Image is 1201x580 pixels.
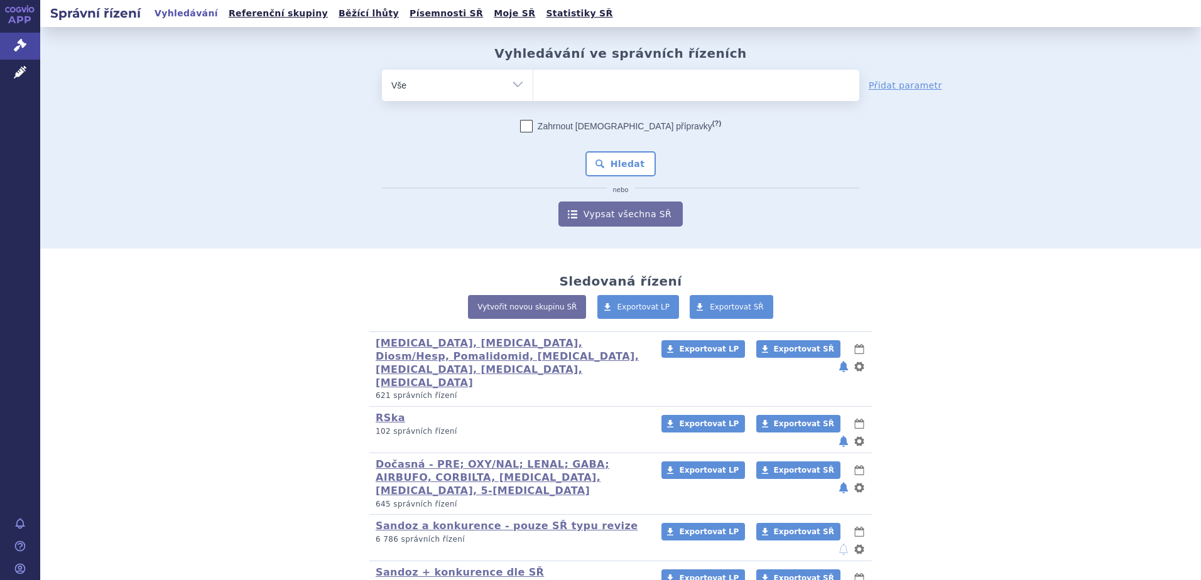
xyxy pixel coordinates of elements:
p: 621 správních řízení [376,390,645,401]
button: nastavení [853,480,866,495]
span: Exportovat SŘ [774,466,834,475]
button: nastavení [853,542,866,557]
p: 102 správních řízení [376,426,645,437]
a: Sandoz + konkurence dle SŘ [376,566,544,578]
button: lhůty [853,524,866,539]
p: 645 správních řízení [376,499,645,510]
a: Exportovat SŘ [756,461,840,479]
a: Vytvořit novou skupinu SŘ [468,295,586,319]
i: nebo [607,186,635,194]
button: lhůty [853,463,866,478]
a: Přidat parametr [869,79,942,92]
a: Exportovat LP [661,461,745,479]
a: Moje SŘ [490,5,539,22]
label: Zahrnout [DEMOGRAPHIC_DATA] přípravky [520,120,721,132]
span: Exportovat LP [679,419,739,428]
button: nastavení [853,434,866,449]
a: Exportovat LP [597,295,680,319]
a: Exportovat SŘ [690,295,773,319]
span: Exportovat SŘ [774,527,834,536]
a: Referenční skupiny [225,5,332,22]
a: Exportovat SŘ [756,415,840,432]
h2: Správní řízení [40,4,151,22]
span: Exportovat SŘ [774,419,834,428]
a: Exportovat LP [661,523,745,540]
button: lhůty [853,341,866,357]
a: Exportovat SŘ [756,340,840,358]
p: 6 786 správních řízení [376,534,645,545]
a: Statistiky SŘ [542,5,616,22]
span: Exportovat LP [679,345,739,353]
button: notifikace [837,542,850,557]
span: Exportovat LP [679,527,739,536]
span: Exportovat LP [679,466,739,475]
a: RSka [376,412,405,424]
a: Běžící lhůty [335,5,403,22]
button: Hledat [585,151,656,176]
a: Sandoz a konkurence - pouze SŘ typu revize [376,520,638,532]
button: notifikace [837,359,850,374]
a: Vypsat všechna SŘ [558,201,683,227]
abbr: (?) [712,119,721,127]
a: Exportovat SŘ [756,523,840,540]
button: lhůty [853,416,866,431]
a: Vyhledávání [151,5,222,22]
button: nastavení [853,359,866,374]
a: Exportovat LP [661,415,745,432]
span: Exportovat SŘ [710,303,764,311]
span: Exportovat SŘ [774,345,834,353]
a: Dočasná - PRE; OXY/NAL; LENAL; GABA; AIRBUFO, CORBILTA, [MEDICAL_DATA], [MEDICAL_DATA], 5-[MEDICA... [376,458,609,497]
a: Exportovat LP [661,340,745,358]
a: Písemnosti SŘ [406,5,487,22]
a: [MEDICAL_DATA], [MEDICAL_DATA], Diosm/Hesp, Pomalidomid, [MEDICAL_DATA], [MEDICAL_DATA], [MEDICAL... [376,337,639,388]
span: Exportovat LP [617,303,670,311]
button: notifikace [837,434,850,449]
button: notifikace [837,480,850,495]
h2: Vyhledávání ve správních řízeních [494,46,747,61]
h2: Sledovaná řízení [559,274,682,289]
